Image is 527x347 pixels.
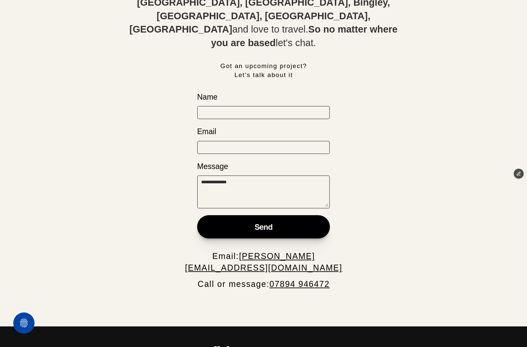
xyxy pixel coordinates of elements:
a: 07894 946472 [269,279,330,289]
button: Edit Framer Content [514,169,524,179]
button: Send [197,215,330,238]
strong: So no matter where you are based [211,24,400,48]
h3: Call or message: [173,278,354,290]
a: [PERSON_NAME][EMAIL_ADDRESS][DOMAIN_NAME] [185,251,342,272]
textarea: Message [197,175,330,209]
p: Email [197,126,216,137]
p: Message [197,161,228,172]
h3: Email: [173,250,354,274]
h3: Got an upcoming project? Let's talk about it [173,62,354,79]
input: Email [197,141,330,154]
p: Send [255,222,272,232]
p: Name [197,91,217,103]
input: Name [197,106,330,119]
